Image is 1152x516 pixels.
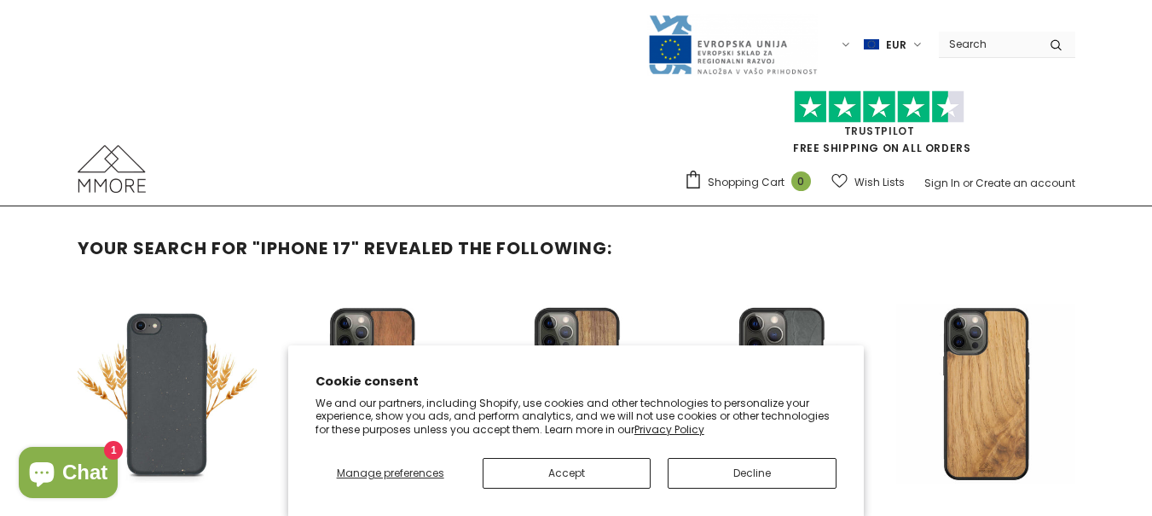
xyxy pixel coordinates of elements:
img: Javni Razpis [647,14,818,76]
span: 0 [791,171,811,191]
a: Sign In [924,176,960,190]
p: We and our partners, including Shopify, use cookies and other technologies to personalize your ex... [315,397,837,437]
span: Your search for [78,236,248,260]
strong: "iphone 17" [252,236,360,260]
button: Accept [483,458,651,489]
a: Create an account [975,176,1075,190]
button: Manage preferences [315,458,466,489]
input: Search Site [939,32,1037,56]
a: Wish Lists [831,167,905,197]
span: revealed the following: [364,236,612,260]
img: Trust Pilot Stars [794,90,964,124]
a: Javni Razpis [647,37,818,51]
inbox-online-store-chat: Shopify online store chat [14,447,123,502]
a: Privacy Policy [634,422,704,437]
h2: Cookie consent [315,373,837,391]
a: Shopping Cart 0 [684,170,819,195]
span: Wish Lists [854,174,905,191]
span: FREE SHIPPING ON ALL ORDERS [684,98,1075,155]
span: Manage preferences [337,466,444,480]
span: Shopping Cart [708,174,784,191]
span: EUR [886,37,906,54]
a: Trustpilot [844,124,915,138]
span: or [963,176,973,190]
img: MMORE Cases [78,145,146,193]
button: Decline [668,458,837,489]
